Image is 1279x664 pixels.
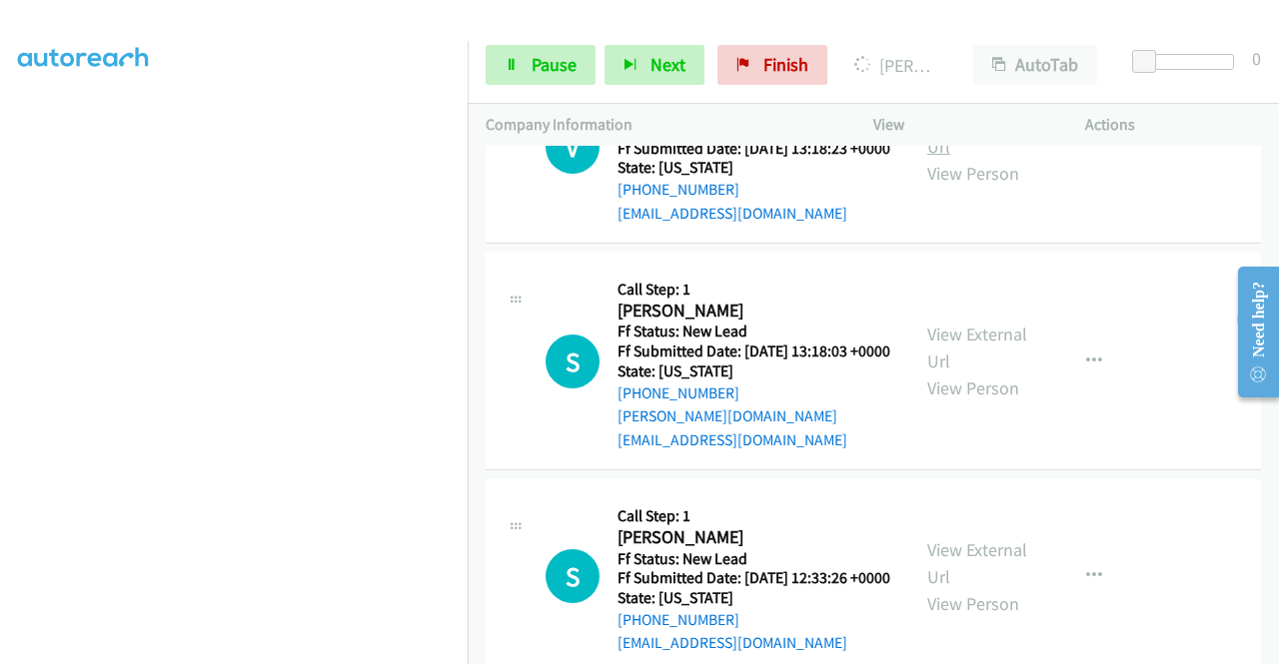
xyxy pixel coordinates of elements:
a: [EMAIL_ADDRESS][DOMAIN_NAME] [618,633,847,652]
a: Finish [717,45,827,85]
a: View Person [927,376,1019,399]
h1: S [546,549,600,603]
span: Next [650,53,685,76]
p: Company Information [486,113,837,137]
h5: Ff Submitted Date: [DATE] 13:18:23 +0000 [618,139,890,159]
h5: State: [US_STATE] [618,361,891,381]
p: Actions [1085,113,1261,137]
a: [PHONE_NUMBER] [618,180,739,199]
h5: Ff Status: New Lead [618,549,890,569]
h5: State: [US_STATE] [618,588,890,608]
h1: V [546,120,600,174]
h2: [PERSON_NAME] [618,300,891,323]
div: 0 [1252,45,1261,72]
span: Finish [763,53,808,76]
a: Pause [486,45,596,85]
h5: Call Step: 1 [618,280,891,300]
button: Next [605,45,704,85]
a: [EMAIL_ADDRESS][DOMAIN_NAME] [618,204,847,223]
a: View Person [927,162,1019,185]
div: The call is yet to be attempted [546,120,600,174]
a: [PHONE_NUMBER] [618,610,739,629]
div: Delay between calls (in seconds) [1142,54,1234,70]
h1: S [546,334,600,388]
button: AutoTab [973,45,1097,85]
span: Pause [532,53,577,76]
h5: State: [US_STATE] [618,158,890,178]
div: The call is yet to be attempted [546,549,600,603]
h5: Ff Submitted Date: [DATE] 13:18:03 +0000 [618,341,891,361]
h5: Ff Submitted Date: [DATE] 12:33:26 +0000 [618,568,890,588]
a: View External Url [927,538,1027,588]
a: View External Url [927,323,1027,372]
a: View Person [927,592,1019,615]
h5: Ff Status: New Lead [618,322,891,341]
a: [PHONE_NUMBER] [618,383,739,402]
p: [PERSON_NAME] [854,52,937,79]
div: The call is yet to be attempted [546,334,600,388]
p: View [873,113,1049,137]
iframe: Resource Center [1222,253,1279,411]
h5: Call Step: 1 [618,506,890,526]
a: [PERSON_NAME][DOMAIN_NAME][EMAIL_ADDRESS][DOMAIN_NAME] [618,406,847,449]
h2: [PERSON_NAME] [618,526,890,549]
